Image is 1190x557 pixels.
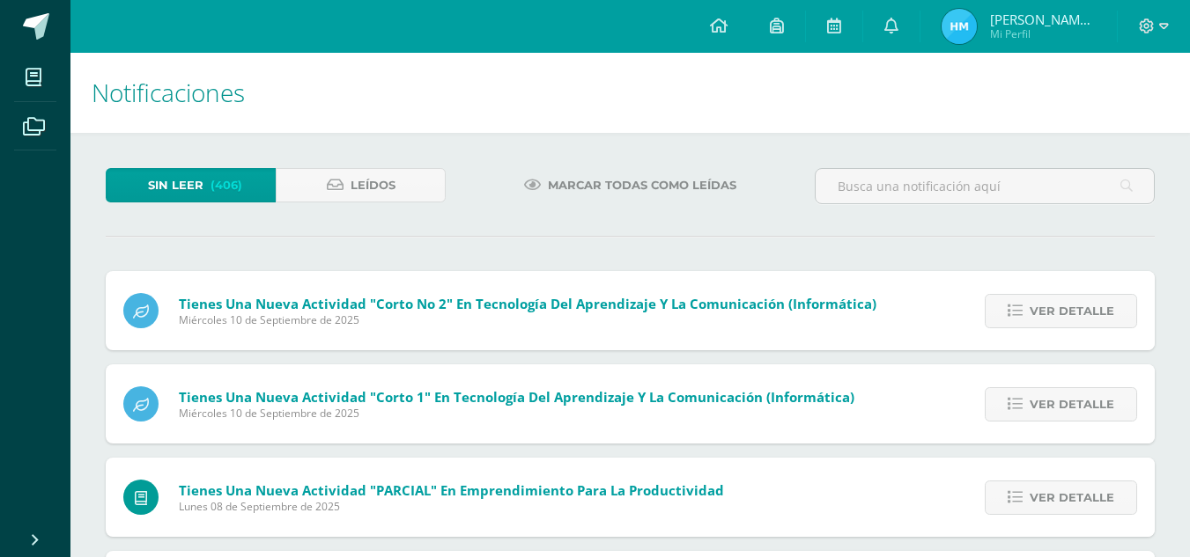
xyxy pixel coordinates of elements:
img: 5bc1a6701508e86bf0b2fc68a846c5cd.png [942,9,977,44]
a: Leídos [276,168,446,202]
a: Sin leer(406) [106,168,276,202]
input: Busca una notificación aquí [816,169,1154,203]
span: Sin leer [148,169,203,202]
span: (406) [211,169,242,202]
span: Leídos [351,169,395,202]
span: Miércoles 10 de Septiembre de 2025 [179,312,876,327]
span: Notificaciones [92,76,245,109]
span: Mi Perfil [990,26,1096,41]
span: Lunes 08 de Septiembre de 2025 [179,499,724,514]
span: Ver detalle [1030,481,1114,514]
span: Tienes una nueva actividad "PARCIAL" En Emprendimiento para la Productividad [179,481,724,499]
span: Ver detalle [1030,388,1114,421]
span: Marcar todas como leídas [548,169,736,202]
a: Marcar todas como leídas [502,168,758,202]
span: Tienes una nueva actividad "Corto No 2" En Tecnología del Aprendizaje y la Comunicación (Informát... [179,295,876,312]
span: Miércoles 10 de Septiembre de 2025 [179,406,854,421]
span: Tienes una nueva actividad "Corto 1" En Tecnología del Aprendizaje y la Comunicación (Informática) [179,388,854,406]
span: [PERSON_NAME] Santiago [PERSON_NAME] [990,11,1096,28]
span: Ver detalle [1030,295,1114,327]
